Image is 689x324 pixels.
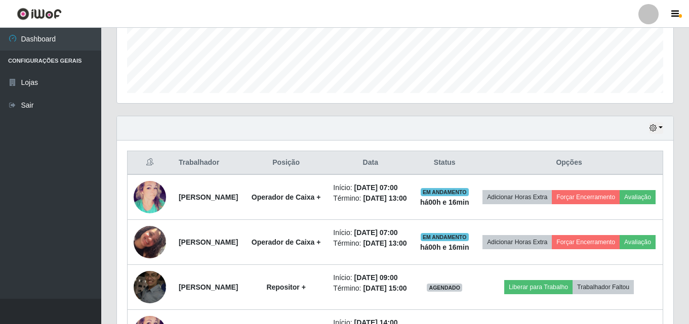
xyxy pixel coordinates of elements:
button: Adicionar Horas Extra [482,235,552,249]
th: Data [327,151,414,175]
th: Status [414,151,475,175]
li: Início: [333,227,408,238]
span: EM ANDAMENTO [421,233,469,241]
strong: Operador de Caixa + [252,193,321,201]
strong: [PERSON_NAME] [179,193,238,201]
th: Trabalhador [173,151,245,175]
th: Posição [245,151,327,175]
time: [DATE] 07:00 [354,183,398,192]
time: [DATE] 07:00 [354,228,398,237]
strong: Operador de Caixa + [252,238,321,246]
th: Opções [475,151,663,175]
strong: [PERSON_NAME] [179,238,238,246]
li: Término: [333,238,408,249]
img: CoreUI Logo [17,8,62,20]
button: Liberar para Trabalho [504,280,573,294]
button: Forçar Encerramento [552,235,620,249]
strong: Repositor + [266,283,305,291]
button: Avaliação [620,190,656,204]
strong: há 00 h e 16 min [420,243,469,251]
strong: há 00 h e 16 min [420,198,469,206]
strong: [PERSON_NAME] [179,283,238,291]
img: 1718403228791.jpeg [134,213,166,271]
button: Avaliação [620,235,656,249]
span: AGENDADO [427,284,462,292]
button: Adicionar Horas Extra [482,190,552,204]
span: EM ANDAMENTO [421,188,469,196]
li: Término: [333,193,408,204]
button: Forçar Encerramento [552,190,620,204]
li: Início: [333,182,408,193]
img: 1655477118165.jpeg [134,265,166,308]
img: 1598866679921.jpeg [134,173,166,221]
time: [DATE] 13:00 [363,194,407,202]
time: [DATE] 15:00 [363,284,407,292]
time: [DATE] 09:00 [354,273,398,282]
li: Término: [333,283,408,294]
li: Início: [333,272,408,283]
button: Trabalhador Faltou [573,280,634,294]
time: [DATE] 13:00 [363,239,407,247]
